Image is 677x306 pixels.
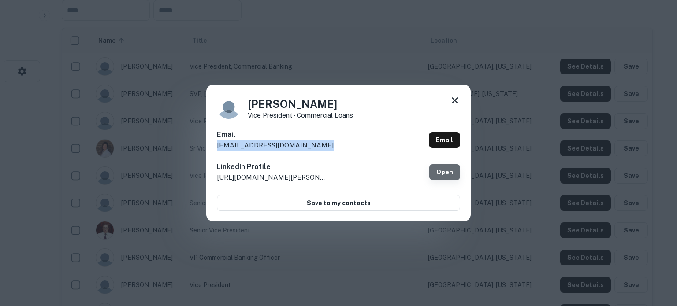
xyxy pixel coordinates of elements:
[217,172,327,183] p: [URL][DOMAIN_NAME][PERSON_NAME]
[217,95,241,119] img: 9c8pery4andzj6ohjkjp54ma2
[429,164,460,180] a: Open
[217,129,334,140] h6: Email
[217,162,327,172] h6: LinkedIn Profile
[633,236,677,278] iframe: Chat Widget
[217,195,460,211] button: Save to my contacts
[248,96,353,112] h4: [PERSON_NAME]
[429,132,460,148] a: Email
[248,112,353,118] p: Vice President - Commercial Loans
[217,140,334,151] p: [EMAIL_ADDRESS][DOMAIN_NAME]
